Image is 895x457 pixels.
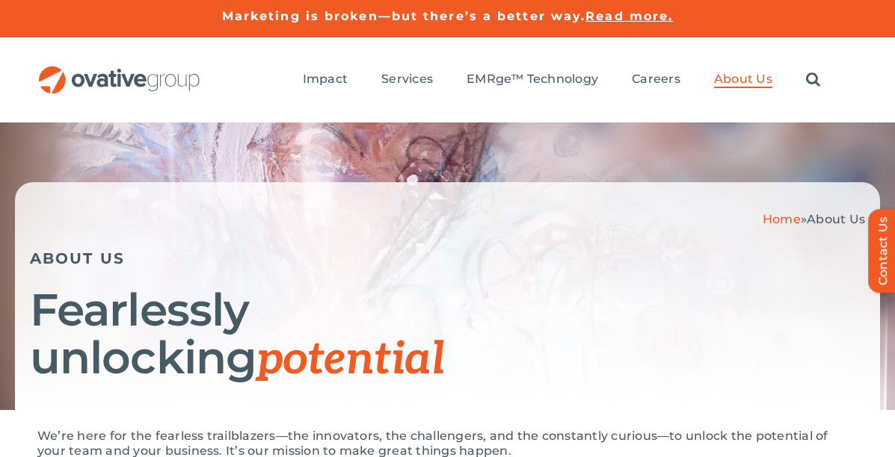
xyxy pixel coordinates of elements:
[763,212,801,226] a: Home
[30,249,865,267] h5: ABOUT US
[37,64,201,78] a: OG_Full_horizontal_RGB
[714,72,772,88] a: About Us
[467,72,598,87] span: EMRge™ Technology
[807,212,865,226] span: About Us
[381,72,433,87] span: Services
[585,9,673,23] a: Read more.
[714,72,772,87] span: About Us
[303,72,348,87] span: Impact
[806,72,820,88] a: Search
[632,72,680,87] span: Careers
[763,212,865,226] span: »
[303,72,348,88] a: Impact
[632,72,680,88] a: Careers
[30,286,865,384] h1: Fearlessly unlocking
[256,333,444,387] span: potential
[222,9,586,23] a: Marketing is broken—but there’s a better way.
[303,56,820,104] nav: Menu
[467,72,598,88] a: EMRge™ Technology
[381,72,433,88] a: Services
